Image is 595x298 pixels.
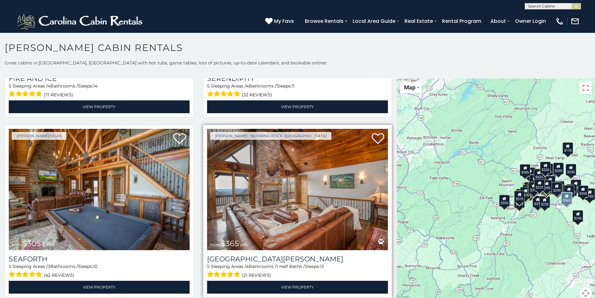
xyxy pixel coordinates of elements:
a: View Property [9,100,190,113]
div: $480 [541,183,552,194]
div: $375 [533,196,543,208]
div: $305 [520,164,531,176]
a: Rental Program [439,16,484,27]
span: 5 [207,264,210,269]
div: $365 [561,192,573,205]
span: (21 reviews) [242,271,271,279]
a: Serendipity [207,74,388,83]
a: Seaforth [9,255,190,263]
img: phone-regular-white.png [555,17,564,26]
span: $305 [22,239,41,248]
span: from [12,242,21,247]
span: 5 [9,264,11,269]
span: Map [404,84,415,91]
span: 4 [47,83,50,89]
a: [PERSON_NAME]/Vilas [12,132,66,140]
div: $200 [566,164,576,176]
div: $675 [542,181,553,193]
div: $230 [524,182,535,194]
div: Sleeping Areas / Bathrooms / Sleeps: [207,83,388,99]
div: $930 [571,179,581,191]
div: $695 [553,183,563,195]
span: 4 [246,83,249,89]
a: [GEOGRAPHIC_DATA][PERSON_NAME] [207,255,388,263]
a: Mountain Laurel Lodge from $365 daily [207,129,388,250]
span: 1 Half Baths / [276,264,305,269]
div: $395 [528,182,539,194]
div: $410 [529,175,540,187]
div: Sleeping Areas / Bathrooms / Sleeps: [9,263,190,279]
a: View Property [207,281,388,294]
div: $315 [541,183,552,195]
a: View Property [207,100,388,113]
div: $299 [564,185,574,197]
span: 5 [9,83,11,89]
span: 14 [93,83,97,89]
div: $425 [534,169,544,181]
span: daily [240,242,249,247]
span: $365 [221,239,239,248]
div: $225 [534,179,545,191]
img: Mountain Laurel Lodge [207,129,388,250]
a: Fire And Ice [9,74,190,83]
button: Toggle fullscreen view [579,82,592,94]
div: $299 [552,182,562,194]
img: mail-regular-white.png [571,17,579,26]
span: 13 [320,264,324,269]
span: daily [42,242,51,247]
span: 10 [93,264,97,269]
span: 11 [291,83,295,89]
div: $565 [534,168,544,180]
div: $375 [514,191,525,203]
a: Add to favorites [372,133,384,146]
span: 4 [246,264,249,269]
span: (32 reviews) [242,91,272,99]
a: Browse Rentals [302,16,347,27]
a: Local Area Guide [350,16,399,27]
div: $180 [544,175,555,187]
div: $485 [528,183,538,194]
span: (42 reviews) [44,271,74,279]
button: Change map style [400,82,422,93]
h3: Mountain Laurel Lodge [207,255,388,263]
a: [PERSON_NAME] / Blowing Rock, [GEOGRAPHIC_DATA] [210,132,331,140]
div: $220 [539,196,550,208]
div: $345 [514,196,525,208]
span: My Favs [274,17,294,25]
div: $355 [578,185,588,197]
div: $200 [545,176,556,188]
div: Sleeping Areas / Bathrooms / Sleeps: [9,83,190,99]
div: $360 [534,168,545,180]
span: (17 reviews) [44,91,73,99]
div: $395 [542,179,552,191]
div: $330 [520,187,531,199]
a: View Property [9,281,190,294]
a: About [487,16,509,27]
div: $170 [563,142,573,154]
div: $320 [540,161,551,173]
div: $355 [499,195,510,207]
div: $380 [554,181,564,193]
div: $240 [573,210,583,222]
a: Real Estate [401,16,436,27]
div: $205 [553,163,564,174]
a: Seaforth from $305 daily [9,129,190,250]
div: $220 [567,184,577,196]
span: from [210,242,220,247]
img: White-1-2.png [16,12,145,31]
div: Sleeping Areas / Bathrooms / Sleeps: [207,263,388,279]
a: Owner Login [512,16,549,27]
a: My Favs [265,17,295,25]
span: 3 [48,264,50,269]
span: 5 [207,83,210,89]
img: Seaforth [9,129,190,250]
a: Add to favorites [173,133,186,146]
